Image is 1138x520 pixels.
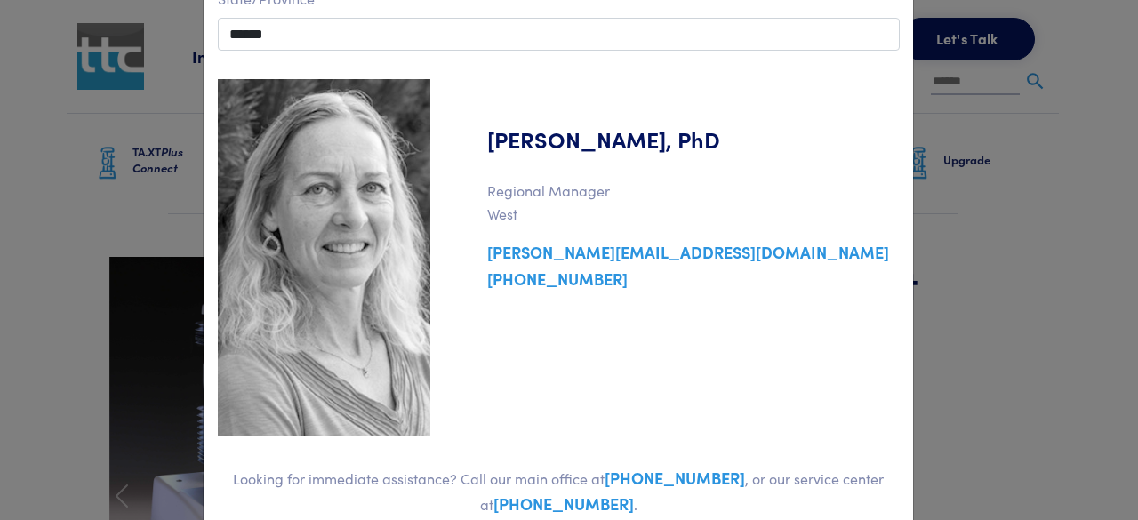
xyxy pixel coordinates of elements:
[452,79,899,172] h5: [PERSON_NAME], PhD
[605,467,745,489] a: [PHONE_NUMBER]
[218,79,430,436] img: tracy-yates-phd.jpg
[452,268,628,290] a: [PHONE_NUMBER]
[452,180,899,225] p: Regional Manager West
[493,492,634,515] a: [PHONE_NUMBER]
[218,465,899,517] p: Looking for immediate assistance? Call our main office at , or our service center at .
[452,241,889,263] a: [PERSON_NAME][EMAIL_ADDRESS][DOMAIN_NAME]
